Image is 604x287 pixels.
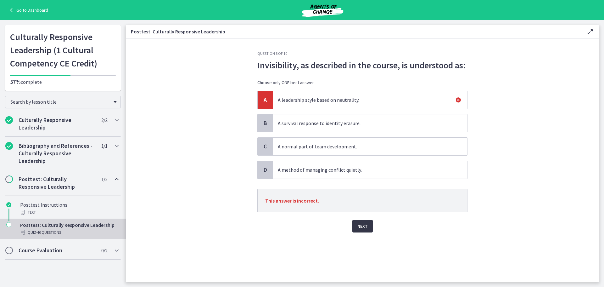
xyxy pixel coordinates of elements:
[101,142,107,150] span: 1 / 1
[257,79,467,86] p: Choose only ONE best answer.
[36,229,61,236] span: · 40 Questions
[10,99,110,105] span: Search by lesson title
[10,78,116,86] p: complete
[6,202,11,207] i: Completed
[257,59,467,72] span: Invisibility, as described in the course, is understood as:
[10,30,116,70] h1: Culturally Responsive Leadership (1 Cultural Competency CE Credit)
[131,28,576,35] h3: Posttest: Culturally Responsive Leadership
[19,142,95,165] h2: Bibliography and References - Culturally Responsive Leadership
[8,6,48,14] a: Go to Dashboard
[273,138,467,155] span: A normal part of team development.
[265,198,319,204] span: This answer is incorrect.
[101,175,107,183] span: 1 / 2
[20,229,118,236] div: Quiz
[273,161,467,179] span: A method of managing conflict quietly.
[20,221,118,236] div: Posttest: Culturally Responsive Leadership
[10,78,21,85] span: 57%
[19,116,95,131] h2: Culturally Responsive Leadership
[5,116,13,124] i: Completed
[273,91,467,109] span: A leadership style based on neutrality.
[5,96,121,108] div: Search by lesson title
[357,222,368,230] span: Next
[352,220,373,232] button: Next
[257,51,467,56] h3: Question 8 of 10
[273,114,467,132] span: A survival response to identity erasure.
[20,201,118,216] div: Posttest Instructions
[261,119,269,127] span: B
[261,166,269,174] span: D
[19,175,95,191] h2: Posttest: Culturally Responsive Leadership
[101,247,107,254] span: 0 / 2
[20,209,118,216] div: Text
[285,3,360,18] img: Agents of Change
[19,247,95,254] h2: Course Evaluation
[101,116,107,124] span: 2 / 2
[261,96,269,104] span: A
[261,143,269,150] span: C
[5,142,13,150] i: Completed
